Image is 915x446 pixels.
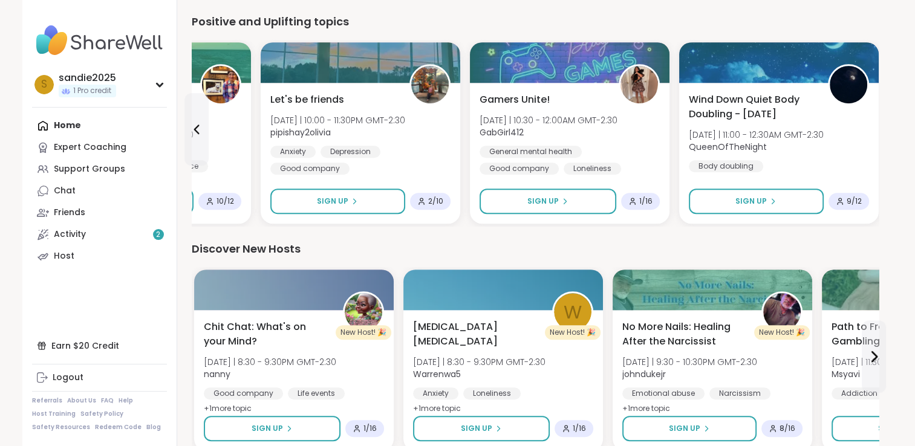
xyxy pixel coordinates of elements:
[428,196,443,206] span: 2 / 10
[545,325,601,340] div: New Host! 🎉
[54,185,76,197] div: Chat
[202,66,239,103] img: AmberWolffWizard
[95,423,142,431] a: Redeem Code
[32,410,76,418] a: Host Training
[119,396,133,405] a: Help
[639,196,653,206] span: 1 / 16
[847,196,862,206] span: 9 / 12
[217,196,234,206] span: 10 / 12
[689,129,824,141] span: [DATE] | 11:00 - 12:30AM GMT-2:30
[754,325,810,340] div: New Host! 🎉
[363,424,377,433] span: 1 / 16
[622,320,748,349] span: No More Nails: Healing After the Narcissist
[32,423,90,431] a: Safety Resources
[32,335,167,357] div: Earn $20 Credit
[54,250,74,262] div: Host
[146,423,161,431] a: Blog
[735,196,767,207] span: Sign Up
[413,356,545,368] span: [DATE] | 8:30 - 9:30PM GMT-2:30
[288,387,345,399] div: Life events
[32,158,167,180] a: Support Groups
[32,137,167,158] a: Expert Coaching
[32,396,62,405] a: Referrals
[32,19,167,62] img: ShareWell Nav Logo
[54,163,125,175] div: Support Groups
[32,245,167,267] a: Host
[101,396,114,405] a: FAQ
[527,196,559,207] span: Sign Up
[709,387,770,399] div: Narcissism
[480,92,550,107] span: Gamers Unite!
[204,356,336,368] span: [DATE] | 8:30 - 9:30PM GMT-2:30
[156,230,160,240] span: 2
[54,228,86,241] div: Activity
[413,320,539,349] span: [MEDICAL_DATA] [MEDICAL_DATA]
[413,416,550,441] button: Sign Up
[32,202,167,224] a: Friends
[689,92,815,121] span: Wind Down Quiet Body Doubling - [DATE]
[321,146,380,158] div: Depression
[480,114,617,126] span: [DATE] | 10:30 - 12:00AM GMT-2:30
[73,86,111,96] span: 1 Pro credit
[763,293,801,331] img: johndukejr
[413,368,461,380] b: Warrenwa5
[622,416,757,441] button: Sign Up
[270,189,405,214] button: Sign Up
[270,114,405,126] span: [DATE] | 10:00 - 11:30PM GMT-2:30
[480,146,582,158] div: General mental health
[345,293,382,331] img: nanny
[80,410,123,418] a: Safety Policy
[67,396,96,405] a: About Us
[830,66,867,103] img: QueenOfTheNight
[192,241,879,257] div: Discover New Hosts
[270,126,331,138] b: pipishay2olivia
[480,163,559,175] div: Good company
[32,224,167,245] a: Activity2
[573,424,586,433] span: 1 / 16
[204,387,283,399] div: Good company
[336,325,391,340] div: New Host! 🎉
[832,387,887,399] div: Addiction
[461,423,492,434] span: Sign Up
[480,189,616,214] button: Sign Up
[54,207,85,219] div: Friends
[689,189,824,214] button: Sign Up
[32,367,167,389] a: Logout
[54,141,126,154] div: Expert Coaching
[689,141,767,153] b: QueenOfTheNight
[59,71,116,85] div: sandie2025
[32,180,167,202] a: Chat
[622,368,666,380] b: johndukejr
[204,320,330,349] span: Chit Chat: What's on your Mind?
[413,387,458,399] div: Anxiety
[270,146,316,158] div: Anxiety
[564,298,582,326] span: W
[204,368,230,380] b: nanny
[411,66,449,103] img: pipishay2olivia
[564,163,621,175] div: Loneliness
[620,66,658,103] img: GabGirl412
[780,424,795,433] span: 8 / 16
[832,368,860,380] b: Msyavi
[689,160,763,172] div: Body doubling
[480,126,524,138] b: GabGirl412
[622,387,705,399] div: Emotional abuse
[270,92,344,107] span: Let's be friends
[192,13,879,30] div: Positive and Uplifting topics
[622,356,757,368] span: [DATE] | 9:30 - 10:30PM GMT-2:30
[463,387,521,399] div: Loneliness
[41,77,47,92] span: s
[878,423,910,434] span: Sign Up
[252,423,283,434] span: Sign Up
[53,372,83,384] div: Logout
[270,163,350,175] div: Good company
[669,423,700,434] span: Sign Up
[317,196,348,207] span: Sign Up
[204,416,340,441] button: Sign Up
